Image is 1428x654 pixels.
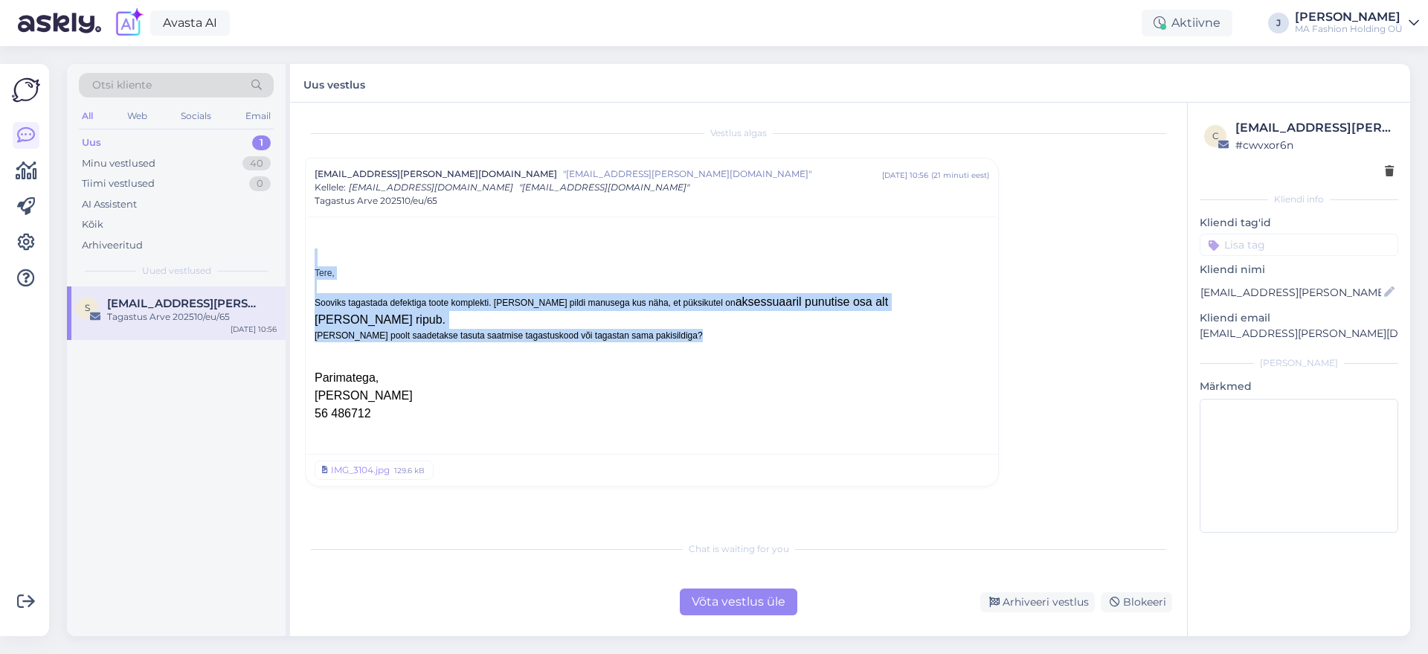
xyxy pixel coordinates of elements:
[1200,193,1398,206] div: Kliendi info
[519,182,689,193] span: "[EMAIL_ADDRESS][DOMAIN_NAME]"
[1235,137,1394,153] div: # cwvxor6n
[1212,130,1219,141] span: c
[252,135,271,150] div: 1
[315,405,989,423] div: 56 486712
[1295,23,1403,35] div: MA Fashion Holding OÜ
[315,266,989,280] div: Tere,
[331,464,390,477] div: IMG_3104.jpg
[85,302,90,313] span: s
[1200,379,1398,394] p: Märkmed
[124,106,150,126] div: Web
[315,293,989,329] div: Sooviks tagastada defektiga toote komplekti. [PERSON_NAME] pildi manusega kus näha, et püksikutel on
[349,182,513,193] span: [EMAIL_ADDRESS][DOMAIN_NAME]
[1295,11,1403,23] div: [PERSON_NAME]
[231,324,277,335] div: [DATE] 10:56
[242,156,271,171] div: 40
[92,77,152,93] span: Otsi kliente
[563,167,882,181] span: "[EMAIL_ADDRESS][PERSON_NAME][DOMAIN_NAME]"
[1295,11,1419,35] a: [PERSON_NAME]MA Fashion Holding OÜ
[12,76,40,104] img: Askly Logo
[1200,234,1398,256] input: Lisa tag
[315,329,989,342] div: [PERSON_NAME] poolt saadetakse tasuta saatmise tagastuskood või tagastan sama pakisildiga?
[82,176,155,191] div: Tiimi vestlused
[305,542,1172,556] div: Chat is waiting for you
[82,197,137,212] div: AI Assistent
[303,73,365,93] label: Uus vestlus
[882,170,928,181] div: [DATE] 10:56
[315,167,557,181] span: [EMAIL_ADDRESS][PERSON_NAME][DOMAIN_NAME]
[1101,592,1172,612] div: Blokeeri
[82,217,103,232] div: Kõik
[1268,13,1289,33] div: J
[315,194,437,208] span: Tagastus Arve 202510/eu/65
[242,106,274,126] div: Email
[82,135,101,150] div: Uus
[178,106,214,126] div: Socials
[249,176,271,191] div: 0
[1200,262,1398,278] p: Kliendi nimi
[1200,310,1398,326] p: Kliendi email
[315,182,346,193] span: Kellele :
[680,589,797,615] div: Võta vestlus üle
[1142,10,1232,36] div: Aktiivne
[980,592,1095,612] div: Arhiveeri vestlus
[79,106,96,126] div: All
[107,310,277,324] div: Tagastus Arve 202510/eu/65
[107,297,262,310] span: siiri@suares.ee
[315,369,989,387] div: Parimatega,
[393,464,426,477] div: 129.6 kB
[1200,326,1398,342] p: [EMAIL_ADDRESS][PERSON_NAME][DOMAIN_NAME]
[82,238,143,253] div: Arhiveeritud
[1200,356,1398,370] div: [PERSON_NAME]
[142,264,211,278] span: Uued vestlused
[150,10,230,36] a: Avasta AI
[82,156,155,171] div: Minu vestlused
[305,126,1172,140] div: Vestlus algas
[1200,215,1398,231] p: Kliendi tag'id
[113,7,144,39] img: explore-ai
[931,170,989,181] div: ( 21 minuti eest )
[1235,119,1394,137] div: [EMAIL_ADDRESS][PERSON_NAME][DOMAIN_NAME]
[315,387,989,405] div: [PERSON_NAME]
[1200,284,1381,301] input: Lisa nimi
